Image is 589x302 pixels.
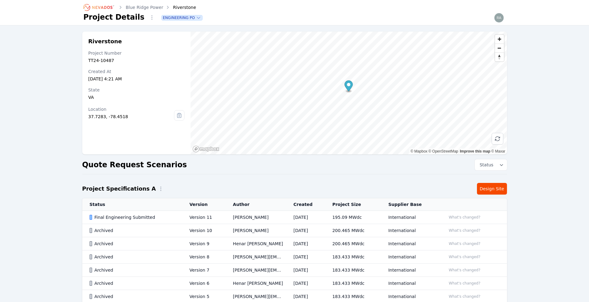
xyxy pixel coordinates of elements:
[345,80,353,93] div: Map marker
[226,264,286,277] td: [PERSON_NAME][EMAIL_ADDRESS][PERSON_NAME][DOMAIN_NAME]
[126,4,163,10] a: Blue Ridge Power
[491,149,506,153] a: Maxar
[90,254,179,260] div: Archived
[88,87,185,93] div: State
[226,277,286,290] td: Henar [PERSON_NAME]
[83,12,145,22] h1: Project Details
[428,149,458,153] a: OpenStreetMap
[88,106,174,112] div: Location
[494,13,504,23] img: raymond.aber@nevados.solar
[286,277,325,290] td: [DATE]
[325,250,381,264] td: 183.433 MWdc
[182,211,226,224] td: Version 11
[381,237,439,250] td: International
[82,277,507,290] tr: ArchivedVersion 6Henar [PERSON_NAME][DATE]183.433 MWdcInternationalWhat's changed?
[88,114,174,120] div: 37.7283, -78.4518
[90,267,179,273] div: Archived
[286,264,325,277] td: [DATE]
[286,250,325,264] td: [DATE]
[90,241,179,247] div: Archived
[286,224,325,237] td: [DATE]
[381,211,439,224] td: International
[192,145,219,153] a: Mapbox homepage
[381,250,439,264] td: International
[182,237,226,250] td: Version 9
[495,52,504,61] button: Reset bearing to north
[477,183,507,195] a: Design Site
[90,293,179,300] div: Archived
[182,198,226,211] th: Version
[226,224,286,237] td: [PERSON_NAME]
[446,254,483,260] button: What's changed?
[286,237,325,250] td: [DATE]
[182,250,226,264] td: Version 8
[82,184,156,193] h2: Project Specifications A
[191,32,507,154] canvas: Map
[82,160,187,170] h2: Quote Request Scenarios
[182,277,226,290] td: Version 6
[226,211,286,224] td: [PERSON_NAME]
[88,38,185,45] h2: Riverstone
[475,159,507,170] button: Status
[90,214,179,220] div: Final Engineering Submitted
[162,15,202,20] button: Engineering PO
[88,76,185,82] div: [DATE] 4:21 AM
[325,211,381,224] td: 195.09 MWdc
[82,264,507,277] tr: ArchivedVersion 7[PERSON_NAME][EMAIL_ADDRESS][PERSON_NAME][DOMAIN_NAME][DATE]183.433 MWdcInternat...
[381,224,439,237] td: International
[381,198,439,211] th: Supplier Base
[90,280,179,286] div: Archived
[446,293,483,300] button: What's changed?
[446,280,483,287] button: What's changed?
[88,68,185,75] div: Created At
[182,224,226,237] td: Version 10
[495,35,504,44] button: Zoom in
[446,267,483,273] button: What's changed?
[83,2,196,12] nav: Breadcrumb
[495,44,504,52] button: Zoom out
[411,149,428,153] a: Mapbox
[446,240,483,247] button: What's changed?
[460,149,490,153] a: Improve this map
[325,198,381,211] th: Project Size
[88,57,185,64] div: TT24-10487
[446,227,483,234] button: What's changed?
[286,211,325,224] td: [DATE]
[325,224,381,237] td: 200.465 MWdc
[381,277,439,290] td: International
[381,264,439,277] td: International
[446,214,483,221] button: What's changed?
[82,250,507,264] tr: ArchivedVersion 8[PERSON_NAME][EMAIL_ADDRESS][PERSON_NAME][DOMAIN_NAME][DATE]183.433 MWdcInternat...
[182,264,226,277] td: Version 7
[82,211,507,224] tr: Final Engineering SubmittedVersion 11[PERSON_NAME][DATE]195.09 MWdcInternationalWhat's changed?
[90,227,179,234] div: Archived
[165,4,196,10] div: Riverstone
[88,94,185,100] div: VA
[82,198,182,211] th: Status
[477,162,494,168] span: Status
[286,198,325,211] th: Created
[82,237,507,250] tr: ArchivedVersion 9Henar [PERSON_NAME][DATE]200.465 MWdcInternationalWhat's changed?
[226,250,286,264] td: [PERSON_NAME][EMAIL_ADDRESS][PERSON_NAME][DOMAIN_NAME]
[325,237,381,250] td: 200.465 MWdc
[226,237,286,250] td: Henar [PERSON_NAME]
[325,277,381,290] td: 183.433 MWdc
[325,264,381,277] td: 183.433 MWdc
[82,224,507,237] tr: ArchivedVersion 10[PERSON_NAME][DATE]200.465 MWdcInternationalWhat's changed?
[88,50,185,56] div: Project Number
[226,198,286,211] th: Author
